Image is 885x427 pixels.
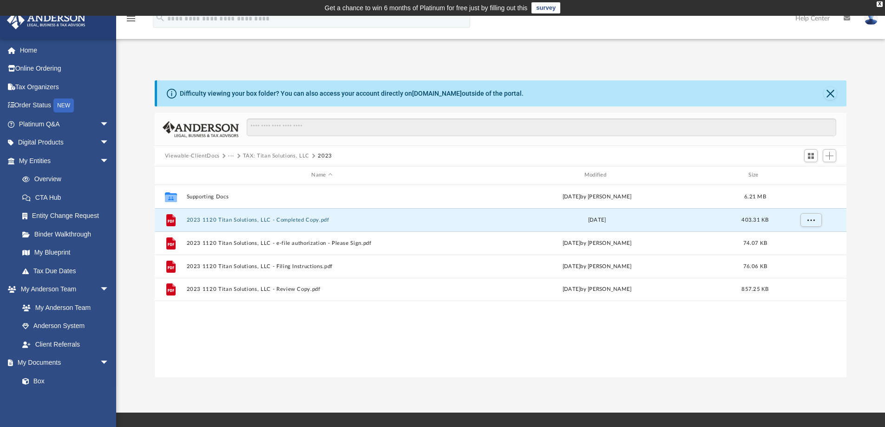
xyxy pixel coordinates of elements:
[180,89,524,99] div: Difficulty viewing your box folder? You can also access your account directly on outside of the p...
[7,96,123,115] a: Order StatusNEW
[100,115,118,134] span: arrow_drop_down
[13,170,123,189] a: Overview
[186,263,457,269] button: 2023 1120 Titan Solutions, LLC - Filing Instructions.pdf
[741,287,768,292] span: 857.25 KB
[461,239,732,247] div: [DATE] by [PERSON_NAME]
[13,207,123,225] a: Entity Change Request
[804,149,818,162] button: Switch to Grid View
[165,152,220,160] button: Viewable-ClientDocs
[13,335,118,354] a: Client Referrals
[228,152,234,160] button: ···
[7,78,123,96] a: Tax Organizers
[7,354,118,372] a: My Documentsarrow_drop_down
[744,194,766,199] span: 6.21 MB
[743,240,767,245] span: 74.07 KB
[736,171,774,179] div: Size
[13,298,114,317] a: My Anderson Team
[186,286,457,292] button: 2023 1120 Titan Solutions, LLC - Review Copy.pdf
[7,41,123,59] a: Home
[247,118,836,136] input: Search files and folders
[125,18,137,24] a: menu
[824,87,837,100] button: Close
[125,13,137,24] i: menu
[155,13,165,23] i: search
[13,188,123,207] a: CTA Hub
[186,194,457,200] button: Supporting Docs
[186,240,457,246] button: 2023 1120 Titan Solutions, LLC - e-file authorization - Please Sign.pdf
[100,354,118,373] span: arrow_drop_down
[823,149,837,162] button: Add
[7,59,123,78] a: Online Ordering
[13,317,118,335] a: Anderson System
[243,152,309,160] button: TAX: Titan Solutions, LLC
[778,171,843,179] div: id
[13,225,123,243] a: Binder Walkthrough
[864,12,878,25] img: User Pic
[100,280,118,299] span: arrow_drop_down
[186,171,457,179] div: Name
[7,115,123,133] a: Platinum Q&Aarrow_drop_down
[325,2,528,13] div: Get a chance to win 6 months of Platinum for free just by filling out this
[100,133,118,152] span: arrow_drop_down
[741,217,768,222] span: 403.31 KB
[100,151,118,171] span: arrow_drop_down
[4,11,88,29] img: Anderson Advisors Platinum Portal
[461,285,732,294] div: [DATE] by [PERSON_NAME]
[461,216,732,224] div: [DATE]
[877,1,883,7] div: close
[7,151,123,170] a: My Entitiesarrow_drop_down
[53,99,74,112] div: NEW
[800,213,821,227] button: More options
[13,390,118,409] a: Meeting Minutes
[318,152,332,160] button: 2023
[743,263,767,269] span: 76.06 KB
[159,171,182,179] div: id
[412,90,462,97] a: [DOMAIN_NAME]
[531,2,560,13] a: survey
[155,185,847,377] div: grid
[7,133,123,152] a: Digital Productsarrow_drop_down
[186,217,457,223] button: 2023 1120 Titan Solutions, LLC - Completed Copy.pdf
[13,262,123,280] a: Tax Due Dates
[461,192,732,201] div: [DATE] by [PERSON_NAME]
[461,262,732,270] div: [DATE] by [PERSON_NAME]
[7,280,118,299] a: My Anderson Teamarrow_drop_down
[13,243,118,262] a: My Blueprint
[13,372,114,390] a: Box
[461,171,733,179] div: Modified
